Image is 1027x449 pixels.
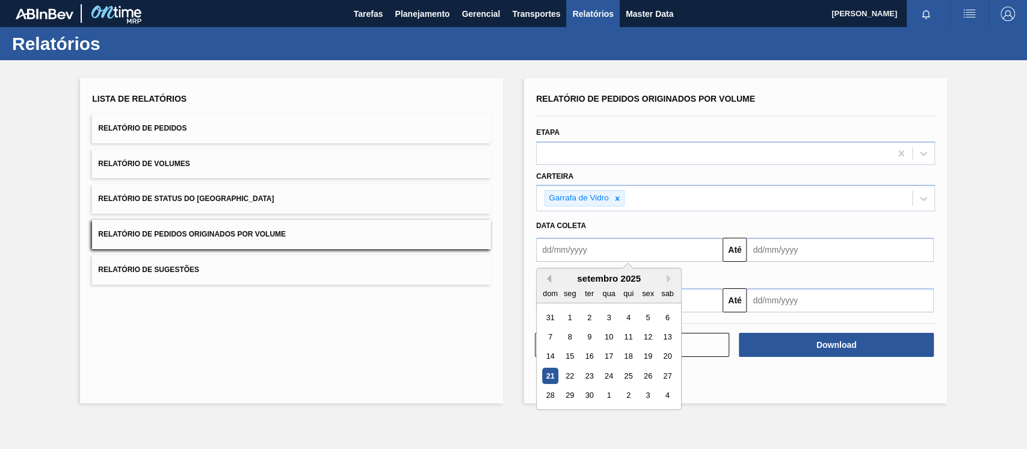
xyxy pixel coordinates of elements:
[562,329,578,345] div: Choose segunda-feira, 8 de setembro de 2025
[723,238,747,262] button: Até
[512,7,560,21] span: Transportes
[545,191,611,206] div: Garrafa de Vidro
[92,184,491,214] button: Relatório de Status do [GEOGRAPHIC_DATA]
[92,149,491,179] button: Relatório de Volumes
[659,329,676,345] div: Choose sábado, 13 de setembro de 2025
[659,388,676,404] div: Choose sábado, 4 de outubro de 2025
[98,124,187,132] span: Relatório de Pedidos
[581,368,597,384] div: Choose terça-feira, 23 de setembro de 2025
[659,348,676,365] div: Choose sábado, 20 de setembro de 2025
[562,388,578,404] div: Choose segunda-feira, 29 de setembro de 2025
[907,5,945,22] button: Notificações
[747,238,933,262] input: dd/mm/yyyy
[747,288,933,312] input: dd/mm/yyyy
[1001,7,1015,21] img: Logout
[542,285,558,302] div: dom
[620,309,637,326] div: Choose quinta-feira, 4 de setembro de 2025
[581,309,597,326] div: Choose terça-feira, 2 de setembro de 2025
[581,348,597,365] div: Choose terça-feira, 16 de setembro de 2025
[542,309,558,326] div: Choose domingo, 31 de agosto de 2025
[92,255,491,285] button: Relatório de Sugestões
[354,7,383,21] span: Tarefas
[723,288,747,312] button: Até
[640,285,656,302] div: sex
[620,388,637,404] div: Choose quinta-feira, 2 de outubro de 2025
[640,309,656,326] div: Choose sexta-feira, 5 de setembro de 2025
[395,7,449,21] span: Planejamento
[600,348,617,365] div: Choose quarta-feira, 17 de setembro de 2025
[620,368,637,384] div: Choose quinta-feira, 25 de setembro de 2025
[562,348,578,365] div: Choose segunda-feira, 15 de setembro de 2025
[542,368,558,384] div: Choose domingo, 21 de setembro de 2025
[16,8,73,19] img: TNhmsLtSVTkK8tSr43FrP2fwEKptu5GPRR3wAAAABJRU5ErkJggg==
[667,274,675,283] button: Next Month
[581,388,597,404] div: Choose terça-feira, 30 de setembro de 2025
[581,285,597,302] div: ter
[640,368,656,384] div: Choose sexta-feira, 26 de setembro de 2025
[543,274,551,283] button: Previous Month
[600,309,617,326] div: Choose quarta-feira, 3 de setembro de 2025
[562,285,578,302] div: seg
[600,285,617,302] div: qua
[581,329,597,345] div: Choose terça-feira, 9 de setembro de 2025
[962,7,976,21] img: userActions
[562,309,578,326] div: Choose segunda-feira, 1 de setembro de 2025
[620,285,637,302] div: qui
[640,329,656,345] div: Choose sexta-feira, 12 de setembro de 2025
[98,230,286,238] span: Relatório de Pedidos Originados por Volume
[537,273,681,283] div: setembro 2025
[536,172,573,181] label: Carteira
[98,159,190,168] span: Relatório de Volumes
[572,7,613,21] span: Relatórios
[626,7,673,21] span: Master Data
[659,368,676,384] div: Choose sábado, 27 de setembro de 2025
[542,388,558,404] div: Choose domingo, 28 de setembro de 2025
[600,368,617,384] div: Choose quarta-feira, 24 de setembro de 2025
[536,221,586,230] span: Data coleta
[540,308,677,405] div: month 2025-09
[535,333,729,357] button: Limpar
[98,265,199,274] span: Relatório de Sugestões
[542,329,558,345] div: Choose domingo, 7 de setembro de 2025
[739,333,933,357] button: Download
[462,7,501,21] span: Gerencial
[640,348,656,365] div: Choose sexta-feira, 19 de setembro de 2025
[98,194,274,203] span: Relatório de Status do [GEOGRAPHIC_DATA]
[536,94,755,104] span: Relatório de Pedidos Originados por Volume
[536,128,560,137] label: Etapa
[536,238,723,262] input: dd/mm/yyyy
[600,329,617,345] div: Choose quarta-feira, 10 de setembro de 2025
[600,388,617,404] div: Choose quarta-feira, 1 de outubro de 2025
[92,94,187,104] span: Lista de Relatórios
[659,285,676,302] div: sab
[562,368,578,384] div: Choose segunda-feira, 22 de setembro de 2025
[542,348,558,365] div: Choose domingo, 14 de setembro de 2025
[92,114,491,143] button: Relatório de Pedidos
[640,388,656,404] div: Choose sexta-feira, 3 de outubro de 2025
[620,348,637,365] div: Choose quinta-feira, 18 de setembro de 2025
[659,309,676,326] div: Choose sábado, 6 de setembro de 2025
[92,220,491,249] button: Relatório de Pedidos Originados por Volume
[620,329,637,345] div: Choose quinta-feira, 11 de setembro de 2025
[12,37,226,51] h1: Relatórios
